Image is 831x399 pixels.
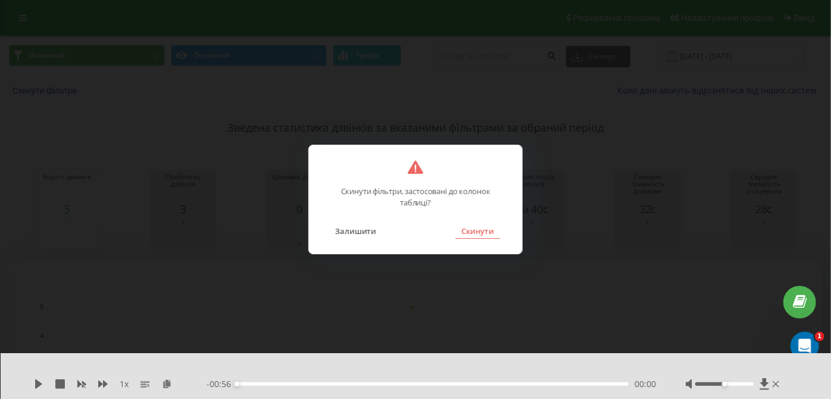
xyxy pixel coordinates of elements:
div: Accessibility label [722,382,727,386]
span: 1 [815,332,824,341]
iframe: Intercom live chat [791,332,819,360]
div: Accessibility label [235,382,239,386]
span: - 00:56 [207,378,237,390]
p: Скинути фільтри, застосовані до колонок таблиці? [340,174,491,208]
span: 1 x [120,378,129,390]
button: Залишити [329,223,382,239]
button: Скинути [455,223,500,239]
span: 00:00 [635,378,656,390]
